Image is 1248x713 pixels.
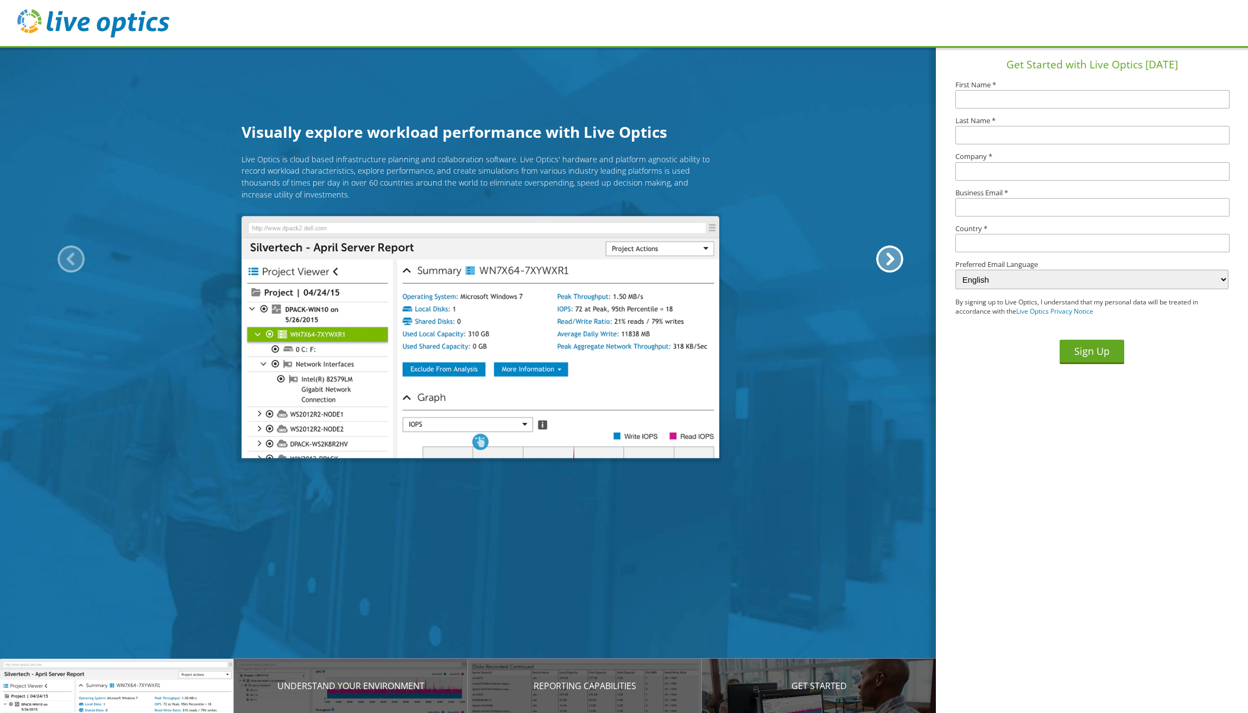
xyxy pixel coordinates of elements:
p: Reporting Capabilities [468,679,702,692]
a: Live Optics Privacy Notice [1016,307,1093,316]
label: Preferred Email Language [955,261,1228,268]
p: By signing up to Live Optics, I understand that my personal data will be treated in accordance wi... [955,298,1201,316]
label: Company * [955,153,1228,160]
label: Country * [955,225,1228,232]
h1: Visually explore workload performance with Live Optics [242,120,719,143]
label: First Name * [955,81,1228,88]
img: Introducing Live Optics [242,216,719,458]
p: Understand your environment [234,679,468,692]
label: Last Name * [955,117,1228,124]
label: Business Email * [955,189,1228,196]
p: Live Optics is cloud based infrastructure planning and collaboration software. Live Optics' hardw... [242,154,719,200]
p: Get Started [702,679,936,692]
img: live_optics_svg.svg [17,9,169,37]
h1: Get Started with Live Optics [DATE] [940,57,1244,73]
button: Sign Up [1060,340,1124,364]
